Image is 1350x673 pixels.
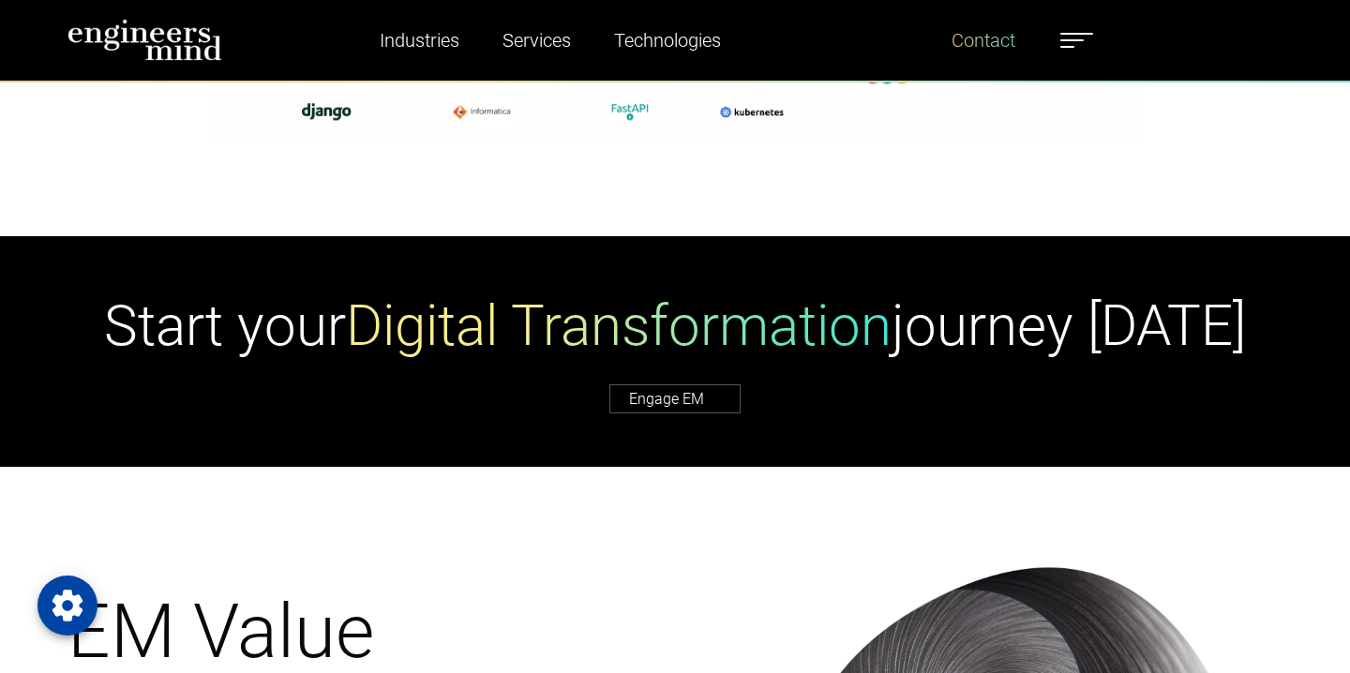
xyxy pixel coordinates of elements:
a: Engage EM [609,384,741,413]
img: logo [67,19,222,61]
span: Digital Transformation [346,292,892,359]
h1: Start your journey [DATE] [104,292,1246,360]
a: Technologies [607,19,728,62]
a: Contact [944,19,1023,62]
a: Industries [372,19,467,62]
a: Services [495,19,578,62]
